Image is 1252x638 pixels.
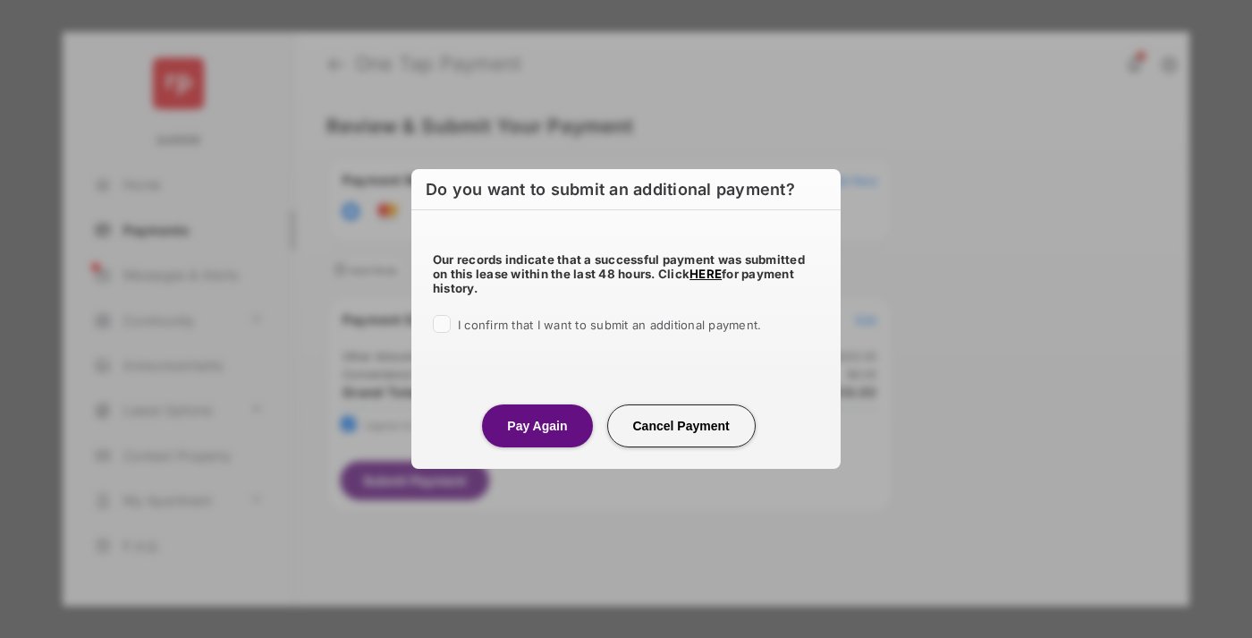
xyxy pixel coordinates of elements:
button: Pay Again [482,404,592,447]
h5: Our records indicate that a successful payment was submitted on this lease within the last 48 hou... [433,252,819,295]
span: I confirm that I want to submit an additional payment. [458,318,761,332]
h2: Do you want to submit an additional payment? [411,169,841,210]
a: HERE [689,267,722,281]
button: Cancel Payment [607,404,756,447]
